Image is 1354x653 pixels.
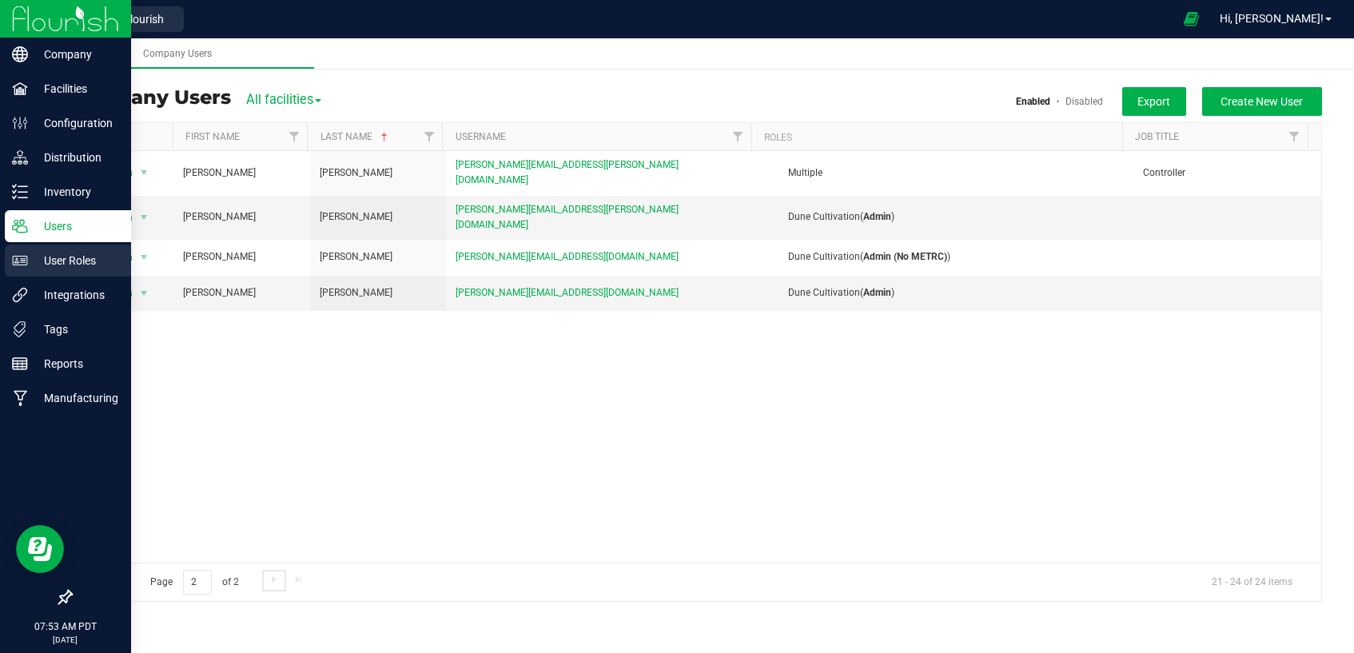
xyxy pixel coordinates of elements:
p: Users [28,217,124,236]
span: [PERSON_NAME] [183,249,256,265]
input: 2 [183,570,212,595]
inline-svg: Facilities [12,81,28,97]
inline-svg: Manufacturing [12,390,28,406]
p: User Roles [28,251,124,270]
inline-svg: Users [12,218,28,234]
a: Job Title [1135,131,1179,142]
span: Open Ecommerce Menu [1173,3,1209,34]
p: 07:53 AM PDT [7,619,124,634]
div: ( ) [756,285,1136,301]
span: Multiple [788,167,822,178]
inline-svg: User Roles [12,253,28,269]
inline-svg: Distribution [12,149,28,165]
th: Roles [751,123,1122,151]
span: select [134,161,154,184]
inline-svg: Tags [12,321,28,337]
a: Last Name [321,131,391,142]
span: All facilities [246,92,321,107]
p: Configuration [28,113,124,133]
p: Tags [28,320,124,339]
span: [PERSON_NAME] [183,285,256,301]
a: Username [456,131,506,142]
a: Filter [725,123,751,150]
a: First Name [185,131,240,142]
p: Manufacturing [28,388,124,408]
inline-svg: Reports [12,356,28,372]
span: Dune Cultivation [788,251,860,262]
inline-svg: Configuration [12,115,28,131]
inline-svg: Company [12,46,28,62]
a: Filter [1281,123,1308,150]
span: [PERSON_NAME] [320,165,392,181]
span: Dune Cultivation [788,211,860,222]
p: Distribution [28,148,124,167]
p: Inventory [28,182,124,201]
span: [PERSON_NAME][EMAIL_ADDRESS][PERSON_NAME][DOMAIN_NAME] [456,157,749,188]
span: [PERSON_NAME] [183,209,256,225]
h3: Company Users [70,87,231,108]
b: Admin [863,287,891,298]
a: Filter [281,123,307,150]
span: [PERSON_NAME] [320,209,392,225]
span: [PERSON_NAME][EMAIL_ADDRESS][DOMAIN_NAME] [456,249,679,265]
p: Reports [28,354,124,373]
span: Controller [1143,165,1185,181]
span: select [134,282,154,305]
span: select [134,246,154,269]
p: Company [28,45,124,64]
span: Dune Cultivation [788,287,860,298]
b: Admin [863,211,891,222]
inline-svg: Inventory [12,184,28,200]
span: Company Users [143,48,212,59]
span: select [134,206,154,229]
b: Admin (No METRC) [863,251,947,262]
span: 21 - 24 of 24 items [1199,570,1305,594]
div: ( ) [756,249,1136,265]
button: Create New User [1202,87,1322,116]
p: Integrations [28,285,124,305]
span: Page of 2 [137,570,252,595]
span: Export [1138,95,1171,108]
p: Facilities [28,79,124,98]
span: [PERSON_NAME] [320,285,392,301]
span: [PERSON_NAME] [320,249,392,265]
inline-svg: Integrations [12,287,28,303]
a: Filter [416,123,442,150]
span: [PERSON_NAME][EMAIL_ADDRESS][DOMAIN_NAME] [456,285,679,301]
span: [PERSON_NAME] [183,165,256,181]
span: [PERSON_NAME][EMAIL_ADDRESS][PERSON_NAME][DOMAIN_NAME] [456,202,749,233]
button: Export [1122,87,1186,116]
iframe: Resource center [16,525,64,573]
a: Enabled [1016,96,1050,107]
span: Create New User [1221,95,1304,108]
a: Disabled [1065,96,1103,107]
span: Hi, [PERSON_NAME]! [1220,12,1324,25]
div: ( ) [756,209,1136,225]
p: [DATE] [7,634,124,646]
